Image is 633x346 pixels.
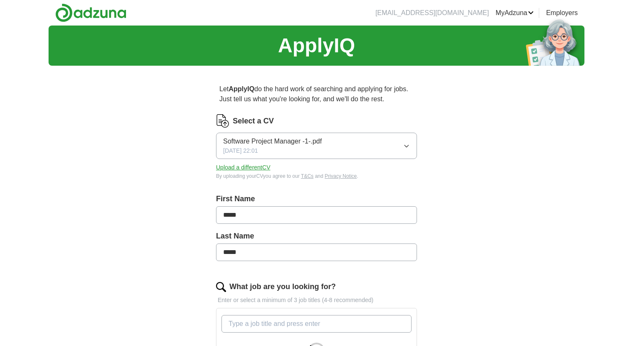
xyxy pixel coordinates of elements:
input: Type a job title and press enter [221,315,412,333]
button: Upload a differentCV [216,163,270,172]
label: First Name [216,193,417,205]
a: MyAdzuna [496,8,534,18]
a: Privacy Notice [325,173,357,179]
span: Software Project Manager -1-.pdf [223,136,322,146]
button: Software Project Manager -1-.pdf[DATE] 22:01 [216,133,417,159]
img: CV Icon [216,114,229,128]
h1: ApplyIQ [278,31,355,61]
label: Select a CV [233,115,274,127]
a: T&Cs [301,173,314,179]
p: Let do the hard work of searching and applying for jobs. Just tell us what you're looking for, an... [216,81,417,108]
p: Enter or select a minimum of 3 job titles (4-8 recommended) [216,296,417,305]
img: search.png [216,282,226,292]
li: [EMAIL_ADDRESS][DOMAIN_NAME] [376,8,489,18]
label: Last Name [216,231,417,242]
a: Employers [546,8,578,18]
strong: ApplyIQ [229,85,254,92]
img: Adzuna logo [55,3,126,22]
div: By uploading your CV you agree to our and . [216,172,417,180]
span: [DATE] 22:01 [223,146,258,155]
label: What job are you looking for? [229,281,336,292]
